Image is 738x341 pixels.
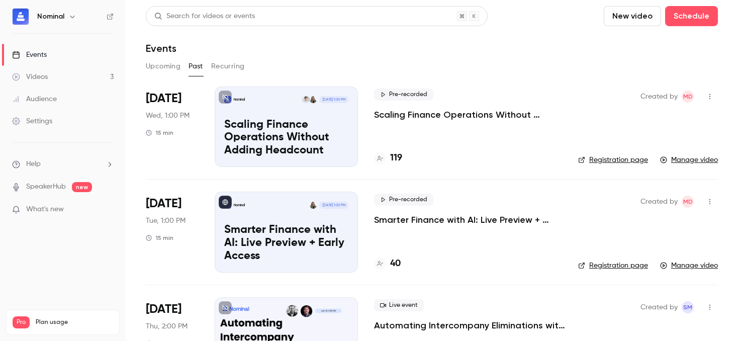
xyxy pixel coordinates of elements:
span: SM [683,301,692,313]
a: 40 [374,257,401,271]
a: Smarter Finance with AI: Live Preview + Early AccessNominalStephanie, Montelius[DATE] 1:00 PMSmar... [215,192,358,272]
button: Upcoming [146,58,180,74]
a: Smarter Finance with AI: Live Preview + Early Access [374,214,562,226]
span: [DATE] [146,301,181,317]
img: Nominal [13,9,29,25]
span: Tue, 1:00 PM [146,216,186,226]
img: Guy Leibovitz [302,96,309,103]
span: Md [683,91,693,103]
a: Scaling Finance Operations Without Adding HeadcountNominalStephanie, MonteliusGuy Leibovitz[DATE]... [215,87,358,167]
span: Pre-recorded [374,89,433,101]
img: Stephanie, Montelius [310,202,317,209]
a: 119 [374,151,402,165]
div: 15 min [146,129,173,137]
span: Stephanie Montelius [682,301,694,313]
span: Md [683,196,693,208]
span: Maria Valentina de Jongh Sierralta [682,91,694,103]
span: Live event [374,299,424,311]
span: Thu, 2:00 PM [146,321,188,331]
div: Sep 10 Wed, 12:00 PM (America/New York) [146,87,199,167]
a: SpeakerHub [26,182,66,192]
div: Settings [12,116,52,126]
span: Wed, 1:00 PM [146,111,190,121]
p: Scaling Finance Operations Without Adding Headcount [224,119,348,157]
span: new [72,182,92,192]
span: What's new [26,204,64,215]
div: 15 min [146,234,173,242]
span: Created by [640,91,678,103]
a: Registration page [578,155,648,165]
span: Pre-recorded [374,194,433,206]
p: Nominal [234,97,245,102]
button: New video [604,6,661,26]
div: Search for videos or events [154,11,255,22]
div: Audience [12,94,57,104]
span: Created by [640,301,678,313]
a: Scaling Finance Operations Without Adding Headcount [374,109,562,121]
h4: 119 [390,151,402,165]
a: Manage video [660,261,718,271]
h1: Events [146,42,176,54]
a: Manage video [660,155,718,165]
p: Nominal [234,203,245,208]
span: [DATE] [146,91,181,107]
h4: 40 [390,257,401,271]
button: Recurring [211,58,245,74]
h6: Nominal [37,12,64,22]
div: Videos [12,72,48,82]
iframe: Noticeable Trigger [102,205,114,214]
img: Stephanie, Montelius [310,96,317,103]
span: Maria Valentina de Jongh Sierralta [682,196,694,208]
span: Pro [13,316,30,328]
li: help-dropdown-opener [12,159,114,169]
span: [DATE] 1:00 PM [319,96,348,103]
button: Past [189,58,203,74]
span: Created by [640,196,678,208]
div: Jul 15 Tue, 1:00 PM (America/Sao Paulo) [146,192,199,272]
a: Registration page [578,261,648,271]
span: [DATE] 1:00 PM [319,202,348,209]
span: Help [26,159,41,169]
p: Smarter Finance with AI: Live Preview + Early Access [224,224,348,263]
button: Schedule [665,6,718,26]
a: Automating Intercompany Eliminations with AI Agents [374,319,570,331]
span: Plan usage [36,318,113,326]
div: Events [12,50,47,60]
span: [DATE] [146,196,181,212]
